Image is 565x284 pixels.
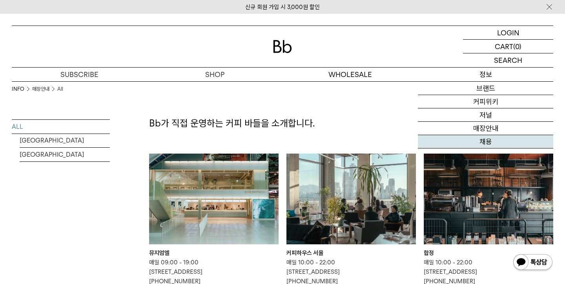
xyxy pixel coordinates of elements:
a: 브랜드 [418,82,553,95]
div: 뮤지엄엘 [149,248,279,258]
img: 합정 [424,154,553,244]
a: [GEOGRAPHIC_DATA] [20,148,110,161]
a: 채용 [418,135,553,148]
a: 커피위키 [418,95,553,108]
p: Bb가 직접 운영하는 커피 바들을 소개합니다. [149,117,553,130]
img: 커피하우스 서울 [286,154,416,244]
p: SEARCH [494,53,522,67]
a: ALL [12,120,110,134]
p: LOGIN [497,26,519,39]
p: CART [495,40,513,53]
a: SHOP [147,68,282,81]
li: INFO [12,85,32,93]
a: LOGIN [463,26,553,40]
img: 카카오톡 채널 1:1 채팅 버튼 [512,253,553,272]
a: SUBSCRIBE [12,68,147,81]
a: 신규 회원 가입 시 3,000원 할인 [245,4,320,11]
div: 커피하우스 서울 [286,248,416,258]
p: 정보 [418,68,553,81]
a: CART (0) [463,40,553,53]
a: 저널 [418,108,553,122]
a: All [57,85,63,93]
p: (0) [513,40,521,53]
a: [GEOGRAPHIC_DATA] [20,134,110,147]
a: 매장안내 [418,122,553,135]
img: 뮤지엄엘 [149,154,279,244]
p: WHOLESALE [282,68,418,81]
a: 매장안내 [32,85,49,93]
div: 합정 [424,248,553,258]
img: 로고 [273,40,292,53]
